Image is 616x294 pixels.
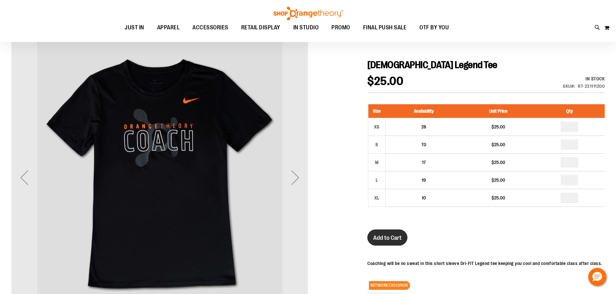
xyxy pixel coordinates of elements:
[235,20,287,35] a: RETAIL DISPLAY
[331,20,350,35] span: PROMO
[465,141,531,148] div: $25.00
[372,140,382,149] div: S
[413,20,455,35] a: OTF BY YOU
[373,234,402,241] span: Add to Cart
[325,20,357,35] a: PROMO
[192,20,228,35] span: ACCESSORIES
[465,159,531,166] div: $25.00
[588,268,606,286] button: Hello, have a question? Let’s chat.
[372,122,382,132] div: XS
[563,84,575,89] strong: SKU
[578,83,605,89] div: RT-231111200
[372,157,382,167] div: M
[422,195,426,200] span: 10
[465,177,531,183] div: $25.00
[118,20,151,35] a: JUST IN
[157,20,180,35] span: APPAREL
[124,20,144,35] span: JUST IN
[563,76,605,82] div: In stock
[367,75,403,88] span: $25.00
[368,104,385,118] th: Size
[367,260,602,267] p: Coaching will be no sweat in this short sleeve Dri-FIT Legend tee keeping you cool and comfortabl...
[419,20,449,35] span: OTF BY YOU
[367,229,407,246] button: Add to Cart
[273,7,344,20] img: Shop Orangetheory
[421,124,426,129] span: 28
[422,177,426,183] span: 19
[186,20,235,35] a: ACCESSORIES
[369,281,410,290] span: NETWORK EXCLUSIVE
[293,20,319,35] span: IN STUDIO
[422,160,426,165] span: 17
[462,104,534,118] th: Unit Price
[241,20,280,35] span: RETAIL DISPLAY
[372,193,382,203] div: XL
[385,104,462,118] th: Availability
[151,20,186,35] a: APPAREL
[465,124,531,130] div: $25.00
[372,175,382,185] div: L
[465,195,531,201] div: $25.00
[421,142,426,147] span: 70
[357,20,413,35] a: FINAL PUSH SALE
[287,20,325,35] a: IN STUDIO
[535,104,605,118] th: Qty
[363,20,407,35] span: FINAL PUSH SALE
[563,76,605,82] div: Availability
[367,59,497,70] span: [DEMOGRAPHIC_DATA] Legend Tee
